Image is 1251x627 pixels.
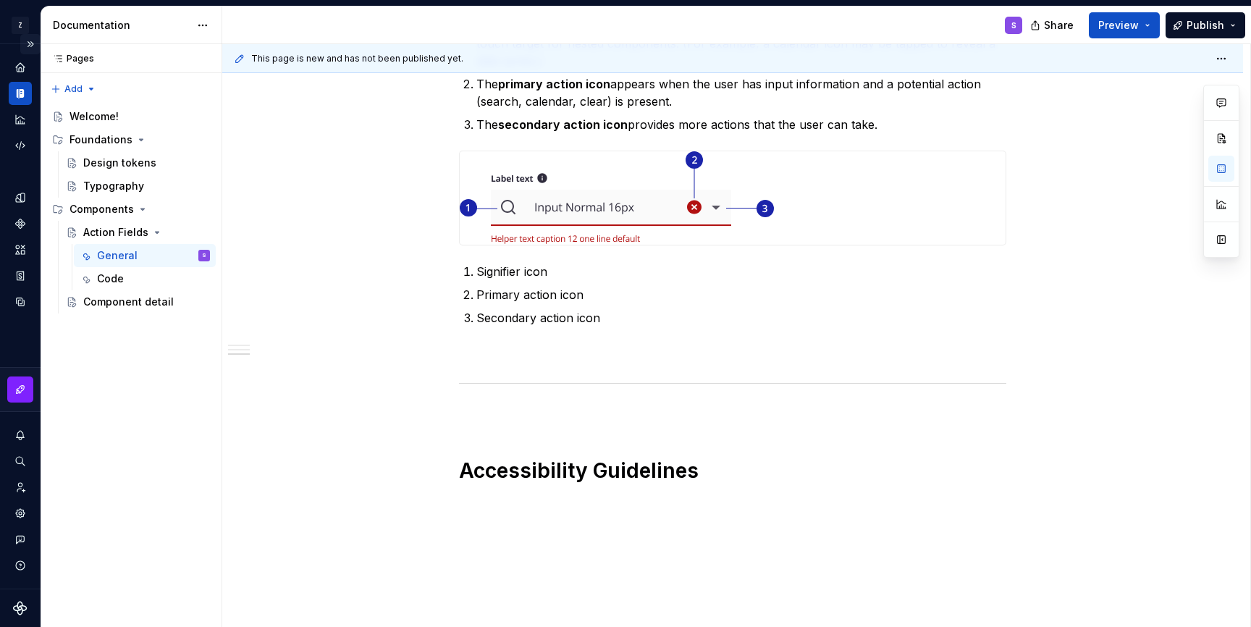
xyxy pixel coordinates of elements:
div: Foundations [46,128,216,151]
p: Primary action icon [476,286,1006,303]
a: Invite team [9,476,32,499]
svg: Supernova Logo [13,601,28,615]
button: Search ⌘K [9,450,32,473]
div: Components [46,198,216,221]
button: Share [1023,12,1083,38]
button: Expand sidebar [20,34,41,54]
a: Storybook stories [9,264,32,287]
a: Analytics [9,108,32,131]
p: Signifier icon [476,263,1006,280]
button: Publish [1166,12,1245,38]
a: Code automation [9,134,32,157]
span: Publish [1187,18,1224,33]
strong: primary action icon [498,77,610,91]
p: The provides more actions that the user can take. [476,116,1006,133]
a: Settings [9,502,32,525]
span: Share [1044,18,1074,33]
a: Data sources [9,290,32,313]
a: GeneralS [74,244,216,267]
div: Welcome! [69,109,119,124]
div: Foundations [69,132,132,147]
strong: secondary action icon [498,117,628,132]
a: Typography [60,174,216,198]
a: Components [9,212,32,235]
div: Design tokens [83,156,156,170]
a: Home [9,56,32,79]
a: Code [74,267,216,290]
span: This page is new and has not been published yet. [251,53,463,64]
button: Contact support [9,528,32,551]
a: Component detail [60,290,216,313]
div: Typography [83,179,144,193]
div: Page tree [46,105,216,313]
a: Action Fields [60,221,216,244]
div: Component detail [83,295,174,309]
div: Code [97,272,124,286]
button: Z [3,9,38,41]
h1: Accessibility Guidelines [459,458,1006,484]
img: 22252b93-44fc-4870-8374-16635222df4a.svg [460,151,774,245]
button: Add [46,79,101,99]
div: Documentation [53,18,190,33]
p: The appears when the user has input information and a potential action (search, calendar, clear) ... [476,75,1006,110]
div: Action Fields [83,225,148,240]
a: Design tokens [60,151,216,174]
span: Preview [1098,18,1139,33]
a: Welcome! [46,105,216,128]
div: Pages [46,53,94,64]
span: Add [64,83,83,95]
a: Assets [9,238,32,261]
div: General [97,248,138,263]
button: Preview [1089,12,1160,38]
div: S [1011,20,1016,31]
p: Secondary action icon [476,309,1006,327]
div: Components [69,202,134,216]
div: Z [12,17,29,34]
button: Notifications [9,424,32,447]
a: Documentation [9,82,32,105]
div: S [202,248,206,263]
a: Design tokens [9,186,32,209]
